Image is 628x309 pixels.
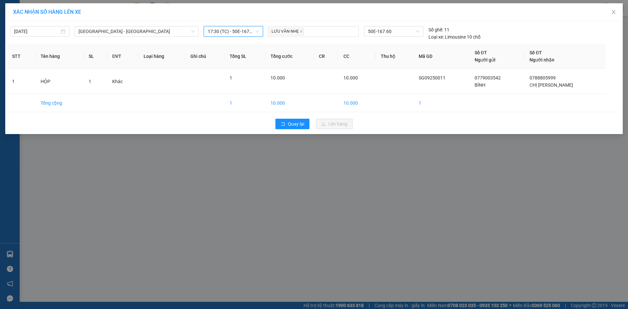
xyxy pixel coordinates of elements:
div: 0788805999 [77,37,129,46]
td: 10.000 [338,94,375,112]
div: 11 [428,26,449,33]
span: 1 [89,79,91,84]
td: HỘP [35,69,83,94]
span: CHỊ [PERSON_NAME] [530,82,573,88]
span: BÌNH [475,82,485,88]
div: VP [GEOGRAPHIC_DATA] [6,6,72,21]
span: 0788805999 [530,75,556,80]
span: Số ĐT [530,50,542,55]
span: 50E-167.60 [368,26,419,36]
span: Người nhận [530,57,554,62]
span: Loại xe: [428,33,444,41]
span: SG09250011 [419,75,445,80]
span: close [611,9,616,15]
div: Limousine 10 chỗ [428,33,480,41]
span: Số ĐT [475,50,487,55]
button: Close [604,3,623,22]
button: rollbackQuay lại [275,119,309,129]
th: STT [7,44,35,69]
th: CR [314,44,338,69]
span: Nhận: [77,6,92,13]
th: CC [338,44,375,69]
span: close [300,30,303,33]
th: Thu hộ [375,44,413,69]
div: VP Vĩnh Long [77,6,129,21]
th: Tổng SL [224,44,265,69]
div: 0779003542 [6,29,72,38]
span: XÁC NHẬN SỐ HÀNG LÊN XE [13,9,81,15]
td: Khác [107,69,138,94]
td: 1 [413,94,469,112]
span: Số ghế: [428,26,443,33]
input: 12/09/2025 [14,28,60,35]
span: 1 [230,75,232,80]
th: SL [83,44,107,69]
span: Sài Gòn - Vĩnh Long [78,26,195,36]
span: LƯU VĂN NHẸ [270,28,304,35]
th: Ghi chú [185,44,224,69]
span: 10.000 [343,75,358,80]
th: Loại hàng [138,44,185,69]
td: 1 [224,94,265,112]
div: CHỊ [PERSON_NAME] [77,21,129,37]
span: 10.000 [270,75,285,80]
td: 10.000 [265,94,314,112]
span: Quay lại [288,120,304,128]
span: down [191,29,195,33]
span: 17:30 (TC) - 50E-167.60 - (Đã hủy) [208,26,259,36]
th: Mã GD [413,44,469,69]
span: 0779003542 [475,75,501,80]
td: Tổng cộng [35,94,83,112]
span: Gửi: [6,6,16,13]
button: uploadLên hàng [316,119,353,129]
span: Người gửi [475,57,496,62]
div: BÌNH [6,21,72,29]
span: rollback [281,122,285,127]
th: Tên hàng [35,44,83,69]
th: Tổng cước [265,44,314,69]
td: 1 [7,69,35,94]
th: ĐVT [107,44,138,69]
